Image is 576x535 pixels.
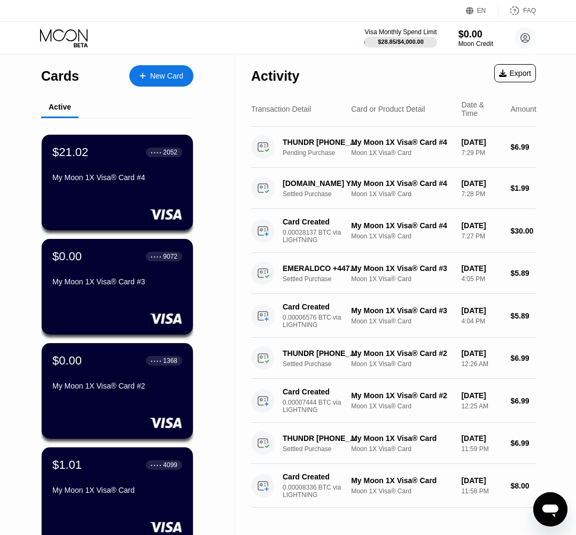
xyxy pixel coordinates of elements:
div: Settled Purchase [283,445,365,453]
div: EN [477,7,486,14]
div: 11:58 PM [461,487,502,495]
div: 2052 [163,149,177,156]
div: 4:04 PM [461,317,502,325]
div: THUNDR [PHONE_NUMBER] USSettled PurchaseMy Moon 1X Visa® CardMoon 1X Visa® Card[DATE]11:59 PM$6.99 [251,423,536,464]
div: 0.00008336 BTC via LIGHTNING [283,484,365,499]
div: $21.02 [52,145,88,159]
div: 0.00006576 BTC via LIGHTNING [283,314,365,329]
div: Moon 1X Visa® Card [351,402,453,410]
div: Cards [41,68,79,84]
div: Active [49,103,71,111]
div: My Moon 1X Visa® Card #4 [52,173,182,182]
div: Moon 1X Visa® Card [351,149,453,157]
div: ● ● ● ● [151,255,161,258]
div: 7:27 PM [461,232,502,240]
div: $21.02● ● ● ●2052My Moon 1X Visa® Card #4 [42,135,193,230]
div: Export [499,69,531,77]
div: $28.85 / $4,000.00 [378,38,424,45]
div: 4099 [163,461,177,469]
div: New Card [150,72,183,81]
div: Moon 1X Visa® Card [351,190,453,198]
div: 4:05 PM [461,275,502,283]
div: $6.99 [510,143,536,151]
div: $1.99 [510,184,536,192]
div: [DATE] [461,349,502,358]
div: My Moon 1X Visa® Card #3 [52,277,182,286]
div: THUNDR [PHONE_NUMBER] US [283,349,359,358]
div: $0.00● ● ● ●9072My Moon 1X Visa® Card #3 [42,239,193,335]
div: Export [494,64,536,82]
div: [DATE] [461,179,502,188]
div: Settled Purchase [283,190,365,198]
div: Card Created0.00008336 BTC via LIGHTNINGMy Moon 1X Visa® CardMoon 1X Visa® Card[DATE]11:58 PM$8.00 [251,464,536,508]
div: 1368 [163,357,177,365]
div: My Moon 1X Visa® Card #4 [351,179,453,188]
div: Moon 1X Visa® Card [351,317,453,325]
div: $0.00 [458,29,493,40]
div: $30.00 [510,227,536,235]
div: [DATE] [461,264,502,273]
div: Card Created [283,303,359,311]
div: 0.00028137 BTC via LIGHTNING [283,229,365,244]
div: [DOMAIN_NAME] York GBSettled PurchaseMy Moon 1X Visa® Card #4Moon 1X Visa® Card[DATE]7:28 PM$1.99 [251,168,536,209]
div: $0.00 [52,250,82,263]
div: 12:25 AM [461,402,502,410]
div: $5.89 [510,312,536,320]
div: [DATE] [461,434,502,443]
div: 7:28 PM [461,190,502,198]
div: [DATE] [461,391,502,400]
div: Visa Monthly Spend Limit$28.85/$4,000.00 [364,28,437,48]
div: My Moon 1X Visa® Card #2 [351,349,453,358]
div: Card Created0.00006576 BTC via LIGHTNINGMy Moon 1X Visa® Card #3Moon 1X Visa® Card[DATE]4:04 PM$5.89 [251,294,536,338]
div: My Moon 1X Visa® Card #3 [351,264,453,273]
div: Moon 1X Visa® Card [351,275,453,283]
div: Moon 1X Visa® Card [351,232,453,240]
div: My Moon 1X Visa® Card [351,476,453,485]
div: $5.89 [510,269,536,277]
div: Card Created0.00028137 BTC via LIGHTNINGMy Moon 1X Visa® Card #4Moon 1X Visa® Card[DATE]7:27 PM$3... [251,209,536,253]
div: Card or Product Detail [351,105,425,113]
div: Settled Purchase [283,275,365,283]
div: THUNDR [PHONE_NUMBER] US [283,434,359,443]
div: Moon 1X Visa® Card [351,487,453,495]
div: New Card [129,65,193,87]
div: Moon 1X Visa® Card [351,445,453,453]
div: EMERALDCO +447714311121GB [283,264,359,273]
div: Card Created0.00007444 BTC via LIGHTNINGMy Moon 1X Visa® Card #2Moon 1X Visa® Card[DATE]12:25 AM$... [251,379,536,423]
div: [DATE] [461,138,502,146]
div: Settled Purchase [283,360,365,368]
div: $1.01 [52,458,82,472]
div: THUNDR [PHONE_NUMBER] USSettled PurchaseMy Moon 1X Visa® Card #2Moon 1X Visa® Card[DATE]12:26 AM$... [251,338,536,379]
div: ● ● ● ● [151,151,161,154]
div: EN [466,5,499,16]
iframe: Button to launch messaging window [533,492,567,526]
div: [DATE] [461,476,502,485]
div: My Moon 1X Visa® Card #2 [52,382,182,390]
div: Moon Credit [458,40,493,48]
div: My Moon 1X Visa® Card #3 [351,306,453,315]
div: Date & Time [461,100,502,118]
div: Amount [510,105,536,113]
div: $0.00Moon Credit [458,29,493,48]
div: $6.99 [510,397,536,405]
div: THUNDR [PHONE_NUMBER] USPending PurchaseMy Moon 1X Visa® Card #4Moon 1X Visa® Card[DATE]7:29 PM$6.99 [251,127,536,168]
div: FAQ [523,7,536,14]
div: [DATE] [461,221,502,230]
div: 12:26 AM [461,360,502,368]
div: My Moon 1X Visa® Card #4 [351,138,453,146]
div: EMERALDCO +447714311121GBSettled PurchaseMy Moon 1X Visa® Card #3Moon 1X Visa® Card[DATE]4:05 PM$... [251,253,536,294]
div: Pending Purchase [283,149,365,157]
div: [DATE] [461,306,502,315]
div: My Moon 1X Visa® Card #4 [351,221,453,230]
div: My Moon 1X Visa® Card #2 [351,391,453,400]
div: Moon 1X Visa® Card [351,360,453,368]
div: ● ● ● ● [151,359,161,362]
div: Activity [251,68,299,84]
div: FAQ [499,5,536,16]
div: Visa Monthly Spend Limit [364,28,437,36]
div: 7:29 PM [461,149,502,157]
div: My Moon 1X Visa® Card [52,486,182,494]
div: ● ● ● ● [151,463,161,467]
div: Card Created [283,387,359,396]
